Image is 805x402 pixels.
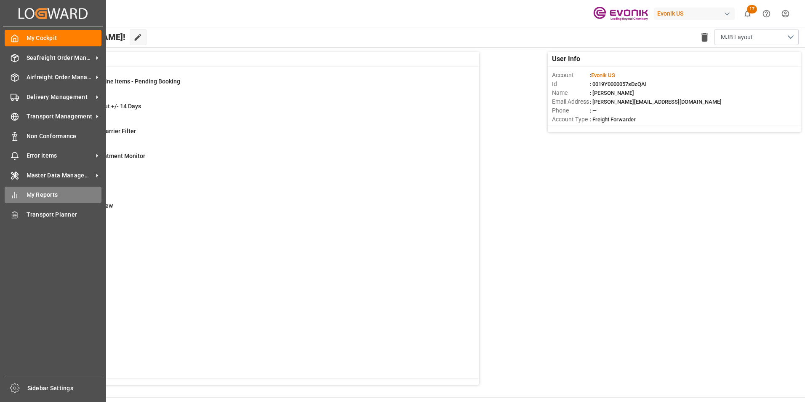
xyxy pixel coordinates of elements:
a: 15Drayage OverviewTransport Unit [43,201,469,219]
a: 258Drayage Appointment MonitorShipment [43,152,469,169]
button: show 17 new notifications [738,4,757,23]
span: : [PERSON_NAME][EMAIL_ADDRESS][DOMAIN_NAME] [590,99,722,105]
span: My Cockpit [27,34,102,43]
a: 9709Drayage FilterShipment [43,177,469,194]
button: Evonik US [654,5,738,21]
span: Master Data Management [27,171,93,180]
span: Email Address [552,97,590,106]
span: Delivery Management [27,93,93,102]
a: My Reports [5,187,101,203]
span: 17 [747,5,757,13]
a: Transport Planner [5,206,101,222]
span: Airfreight Order Management [27,73,93,82]
a: My Cockpit [5,30,101,46]
span: Account [552,71,590,80]
span: Account Type [552,115,590,124]
span: Non Conformance [27,132,102,141]
a: 0Draffens New Line Items - Pending BookingLine Item [43,77,469,95]
span: Transport Planner [27,210,102,219]
span: Error Items [27,151,93,160]
span: Evonik US [591,72,615,78]
span: Id [552,80,590,88]
span: Seafreight Order Management [27,54,93,62]
span: My Reports [27,190,102,199]
div: Evonik US [654,8,735,20]
button: Help Center [757,4,776,23]
span: User Info [552,54,580,64]
span: : [590,72,615,78]
span: Transport Management [27,112,93,121]
span: : Freight Forwarder [590,116,636,123]
span: Hello [PERSON_NAME]! [35,29,125,45]
span: Phone [552,106,590,115]
button: open menu [714,29,799,45]
span: Sidebar Settings [27,384,103,393]
span: : — [590,107,597,114]
a: Non Conformance [5,128,101,144]
span: : 0019Y0000057sDzQAI [590,81,647,87]
span: Draffens New Line Items - Pending Booking [64,78,180,85]
span: : [PERSON_NAME] [590,90,634,96]
img: Evonik-brand-mark-Deep-Purple-RGB.jpeg_1700498283.jpeg [593,6,648,21]
span: Name [552,88,590,97]
a: 4185CIP Low Cost Carrier FilterShipment [43,127,469,145]
span: MJB Layout [721,33,753,42]
a: 309Evonik Cargo Cut +/- 14 DaysShipment [43,102,469,120]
